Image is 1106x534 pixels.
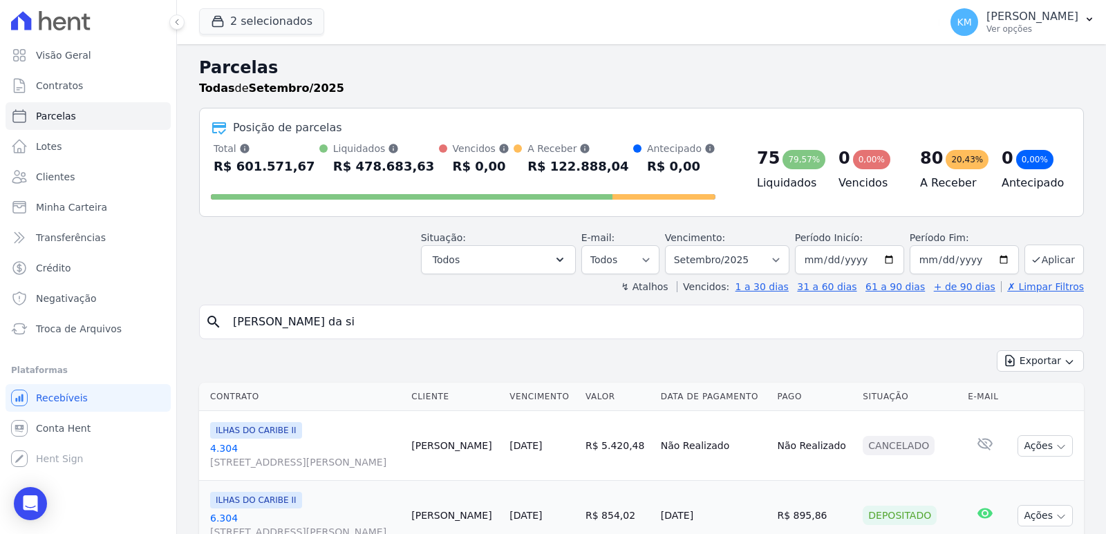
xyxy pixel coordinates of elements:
div: Depositado [863,506,937,525]
span: KM [957,17,971,27]
a: Clientes [6,163,171,191]
a: Minha Carteira [6,193,171,221]
a: 1 a 30 dias [735,281,789,292]
span: ILHAS DO CARIBE II [210,422,302,439]
button: 2 selecionados [199,8,324,35]
a: Contratos [6,72,171,99]
div: 20,43% [946,150,988,169]
div: Liquidados [333,142,435,155]
a: 61 a 90 dias [865,281,925,292]
h4: Liquidados [757,175,816,191]
a: + de 90 dias [934,281,995,292]
h2: Parcelas [199,55,1084,80]
button: Todos [421,245,576,274]
a: [DATE] [509,440,542,451]
span: Clientes [36,170,75,184]
a: [DATE] [509,510,542,521]
p: Ver opções [986,23,1078,35]
span: ILHAS DO CARIBE II [210,492,302,508]
div: Cancelado [863,436,935,455]
div: Vencidos [453,142,509,155]
th: E-mail [962,383,1007,411]
div: Posição de parcelas [233,120,342,136]
td: Não Realizado [771,411,857,481]
button: Aplicar [1024,245,1084,274]
label: Período Inicío: [795,232,863,243]
span: Troca de Arquivos [36,322,122,336]
th: Situação [857,383,962,411]
div: Open Intercom Messenger [14,487,47,520]
div: Total [214,142,315,155]
td: Não Realizado [655,411,772,481]
td: [PERSON_NAME] [406,411,504,481]
a: Visão Geral [6,41,171,69]
span: Negativação [36,292,97,305]
a: Parcelas [6,102,171,130]
h4: Antecipado [1002,175,1061,191]
div: R$ 122.888,04 [527,155,629,178]
span: Transferências [36,231,106,245]
label: E-mail: [581,232,615,243]
div: 79,57% [782,150,825,169]
a: Negativação [6,285,171,312]
span: Parcelas [36,109,76,123]
a: Lotes [6,133,171,160]
a: Transferências [6,224,171,251]
th: Valor [580,383,655,411]
span: Todos [433,251,460,268]
label: Vencimento: [665,232,725,243]
div: 75 [757,147,780,169]
button: Exportar [997,350,1084,372]
th: Pago [771,383,857,411]
div: 0,00% [1016,150,1053,169]
th: Contrato [199,383,406,411]
div: 0 [1002,147,1013,169]
p: [PERSON_NAME] [986,10,1078,23]
button: Ações [1018,435,1073,457]
a: ✗ Limpar Filtros [1001,281,1084,292]
input: Buscar por nome do lote ou do cliente [225,308,1078,336]
div: A Receber [527,142,629,155]
label: Vencidos: [677,281,729,292]
div: R$ 601.571,67 [214,155,315,178]
strong: Todas [199,82,235,95]
a: Recebíveis [6,384,171,412]
a: 31 a 60 dias [797,281,856,292]
div: Plataformas [11,362,165,379]
div: R$ 0,00 [453,155,509,178]
th: Data de Pagamento [655,383,772,411]
div: 80 [920,147,943,169]
span: Contratos [36,79,83,93]
h4: Vencidos [838,175,898,191]
span: Conta Hent [36,421,91,435]
span: Visão Geral [36,48,91,62]
a: Troca de Arquivos [6,315,171,343]
div: Antecipado [647,142,715,155]
i: search [205,314,222,330]
div: 0,00% [853,150,890,169]
label: ↯ Atalhos [621,281,668,292]
a: Conta Hent [6,414,171,442]
button: KM [PERSON_NAME] Ver opções [939,3,1106,41]
span: Recebíveis [36,391,88,405]
button: Ações [1018,505,1073,526]
strong: Setembro/2025 [249,82,344,95]
a: Crédito [6,254,171,282]
div: R$ 0,00 [647,155,715,178]
span: Minha Carteira [36,200,107,214]
span: Crédito [36,261,71,275]
td: R$ 5.420,48 [580,411,655,481]
div: R$ 478.683,63 [333,155,435,178]
h4: A Receber [920,175,980,191]
span: [STREET_ADDRESS][PERSON_NAME] [210,455,400,469]
a: 4.304[STREET_ADDRESS][PERSON_NAME] [210,441,400,469]
th: Cliente [406,383,504,411]
div: 0 [838,147,850,169]
p: de [199,80,344,97]
span: Lotes [36,140,62,153]
th: Vencimento [504,383,580,411]
label: Situação: [421,232,466,243]
label: Período Fim: [910,231,1019,245]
